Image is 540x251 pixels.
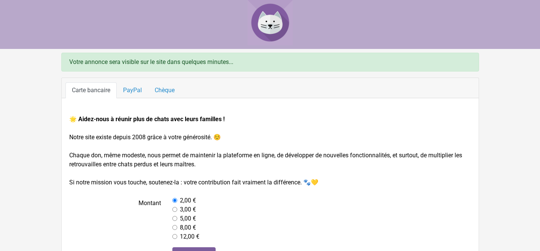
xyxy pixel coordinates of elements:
[180,196,196,205] label: 2,00 €
[180,205,196,214] label: 3,00 €
[180,232,199,241] label: 12,00 €
[180,223,196,232] label: 8,00 €
[69,116,225,123] strong: 🌟 Aidez-nous à réunir plus de chats avec leurs familles !
[148,82,181,98] a: Chèque
[64,196,167,241] label: Montant
[61,53,479,71] div: Votre annonce sera visible sur le site dans quelques minutes...
[180,214,196,223] label: 5,00 €
[117,82,148,98] a: PayPal
[65,82,117,98] a: Carte bancaire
